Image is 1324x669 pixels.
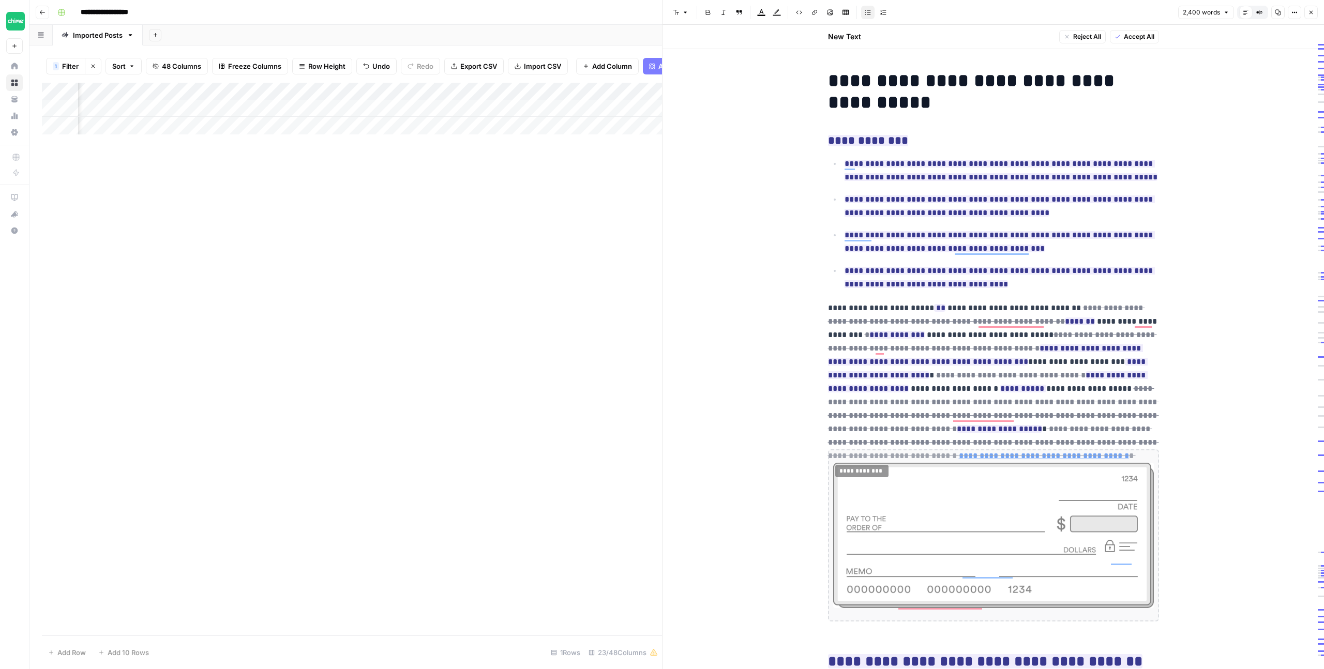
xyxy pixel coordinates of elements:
span: Accept All [1124,32,1154,41]
span: Redo [417,61,433,71]
button: 1Filter [46,58,85,74]
span: Sort [112,61,126,71]
button: Export CSV [444,58,504,74]
button: Row Height [292,58,352,74]
h2: New Text [828,32,861,42]
span: Freeze Columns [228,61,281,71]
button: Accept All [1110,30,1159,43]
button: Add Row [42,644,92,661]
button: Import CSV [508,58,568,74]
span: Add 10 Rows [108,647,149,658]
a: Settings [6,124,23,141]
button: What's new? [6,206,23,222]
span: Filter [62,61,79,71]
button: Add Power Agent [643,58,721,74]
a: Imported Posts [53,25,143,45]
img: Chime Logo [6,12,25,31]
span: Row Height [308,61,345,71]
span: 2,400 words [1183,8,1220,17]
button: 2,400 words [1178,6,1234,19]
button: Freeze Columns [212,58,288,74]
div: 1 Rows [547,644,584,661]
span: Reject All [1073,32,1101,41]
a: AirOps Academy [6,189,23,206]
span: 1 [54,62,57,70]
button: 48 Columns [146,58,208,74]
span: Export CSV [460,61,497,71]
button: Add Column [576,58,639,74]
button: Reject All [1059,30,1106,43]
a: Your Data [6,91,23,108]
div: 1 [53,62,59,70]
div: 23/48 Columns [584,644,662,661]
span: Undo [372,61,390,71]
a: Browse [6,74,23,91]
button: Help + Support [6,222,23,239]
a: Usage [6,108,23,124]
span: 48 Columns [162,61,201,71]
button: Add 10 Rows [92,644,155,661]
button: Redo [401,58,440,74]
button: Sort [106,58,142,74]
span: Import CSV [524,61,561,71]
span: Add Column [592,61,632,71]
span: Add Row [57,647,86,658]
button: Undo [356,58,397,74]
button: Workspace: Chime [6,8,23,34]
div: What's new? [7,206,22,222]
div: Imported Posts [73,30,123,40]
a: Home [6,58,23,74]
